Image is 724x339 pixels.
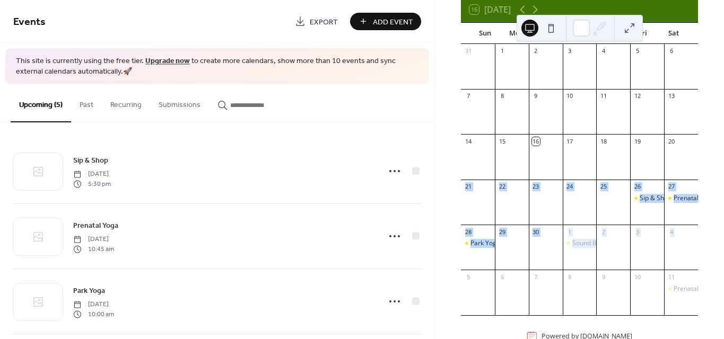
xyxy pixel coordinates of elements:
[674,284,715,293] div: Prenatal Yoga
[310,16,338,28] span: Export
[464,92,472,100] div: 7
[532,183,540,191] div: 23
[658,23,690,44] div: Sat
[498,92,506,100] div: 8
[599,47,607,55] div: 4
[73,235,114,244] span: [DATE]
[102,84,150,121] button: Recurring
[667,273,675,281] div: 11
[532,47,540,55] div: 2
[73,244,114,254] span: 10:45 am
[532,137,540,145] div: 16
[667,228,675,236] div: 4
[73,220,118,231] span: Prenatal Yoga
[498,273,506,281] div: 6
[633,183,641,191] div: 26
[532,92,540,100] div: 9
[566,47,574,55] div: 3
[599,228,607,236] div: 2
[667,183,675,191] div: 27
[71,84,102,121] button: Past
[464,228,472,236] div: 28
[16,56,418,77] span: This site is currently using the free tier. to create more calendars, show more than 10 events an...
[664,284,698,293] div: Prenatal Yoga
[464,273,472,281] div: 5
[633,137,641,145] div: 19
[566,228,574,236] div: 1
[633,47,641,55] div: 5
[532,228,540,236] div: 30
[73,169,111,179] span: [DATE]
[630,194,664,203] div: Sip & Shop
[145,54,190,68] a: Upgrade now
[498,137,506,145] div: 15
[563,239,597,248] div: Sound Bath
[674,194,715,203] div: Prenatal Yoga
[599,273,607,281] div: 9
[464,183,472,191] div: 21
[73,309,114,319] span: 10:00 am
[73,286,105,297] span: Park Yoga
[498,228,506,236] div: 29
[532,273,540,281] div: 7
[501,23,532,44] div: Mon
[73,219,118,231] a: Prenatal Yoga
[599,183,607,191] div: 25
[461,239,495,248] div: Park Yoga
[664,194,698,203] div: Prenatal Yoga
[566,273,574,281] div: 8
[572,239,606,248] div: Sound Bath
[633,228,641,236] div: 3
[13,12,46,32] span: Events
[73,179,111,189] span: 5:30 pm
[667,137,675,145] div: 20
[73,155,108,166] span: Sip & Shop
[73,154,108,166] a: Sip & Shop
[633,273,641,281] div: 10
[287,13,346,30] a: Export
[11,84,71,122] button: Upcoming (5)
[566,92,574,100] div: 10
[599,137,607,145] div: 18
[470,239,500,248] div: Park Yoga
[464,137,472,145] div: 14
[640,194,671,203] div: Sip & Shop
[667,47,675,55] div: 6
[498,47,506,55] div: 1
[150,84,209,121] button: Submissions
[469,23,501,44] div: Sun
[599,92,607,100] div: 11
[566,183,574,191] div: 24
[498,183,506,191] div: 22
[633,92,641,100] div: 12
[73,284,105,297] a: Park Yoga
[73,300,114,309] span: [DATE]
[566,137,574,145] div: 17
[464,47,472,55] div: 31
[667,92,675,100] div: 13
[373,16,413,28] span: Add Event
[350,13,421,30] button: Add Event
